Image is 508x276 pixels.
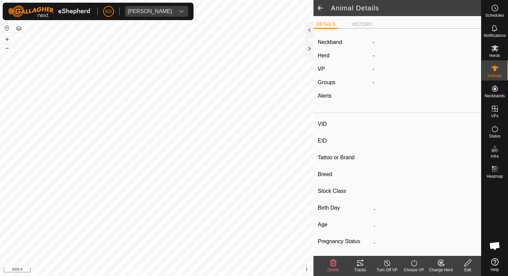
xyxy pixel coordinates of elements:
[105,8,112,15] span: KD
[3,35,11,43] button: +
[331,4,481,12] h2: Animal Details
[3,24,11,32] button: Reset Map
[318,38,342,46] label: Neckband
[481,256,508,274] a: Help
[349,21,375,28] li: HISTORY
[318,220,371,229] label: Age
[328,268,339,272] span: Delete
[485,236,505,256] div: Open chat
[400,267,427,273] div: Choose VP
[318,53,330,58] label: Herd
[318,79,335,85] label: Groups
[128,9,172,14] div: [PERSON_NAME]
[306,266,307,272] span: i
[318,237,371,246] label: Pregnancy Status
[318,187,371,196] label: Stock Class
[163,267,183,273] a: Contact Us
[347,267,374,273] div: Tracks
[8,5,92,17] img: Gallagher Logo
[318,254,371,268] label: Weight
[491,268,499,272] span: Help
[125,6,175,17] span: Chris Hudson
[313,21,338,29] li: DETAILS
[3,44,11,52] button: –
[374,267,400,273] div: Turn Off VP
[370,78,479,87] div: -
[318,93,332,99] label: Alerts
[318,66,325,72] label: VP
[318,170,371,179] label: Breed
[454,267,481,273] div: Edit
[318,136,371,145] label: EID
[485,13,504,17] span: Schedules
[489,134,500,138] span: Status
[303,266,310,273] button: i
[427,267,454,273] div: Change Herd
[373,53,374,58] span: -
[175,6,188,17] div: dropdown trigger
[318,153,371,162] label: Tattoo or Brand
[489,54,500,58] span: Herds
[484,34,506,38] span: Notifications
[486,174,503,178] span: Heatmap
[491,114,498,118] span: VPs
[373,66,374,72] app-display-virtual-paddock-transition: -
[318,204,371,212] label: Birth Day
[488,74,502,78] span: Animals
[130,267,155,273] a: Privacy Policy
[15,24,23,33] button: Map Layers
[484,94,505,98] span: Neckbands
[491,154,499,158] span: Infra
[373,38,374,46] label: -
[318,120,371,128] label: VID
